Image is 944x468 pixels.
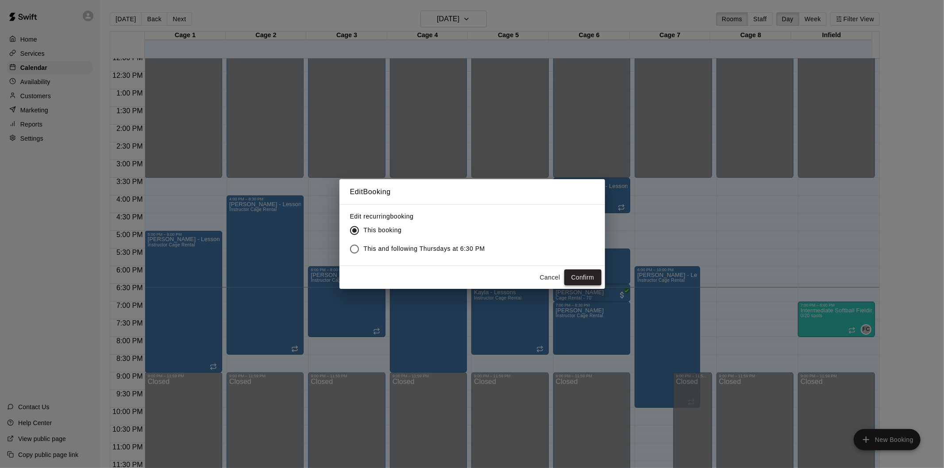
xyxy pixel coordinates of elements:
span: This booking [364,226,402,235]
button: Confirm [564,269,601,286]
label: Edit recurring booking [350,212,493,221]
h2: Edit Booking [339,179,605,205]
button: Cancel [536,269,564,286]
span: This and following Thursdays at 6:30 PM [364,244,485,253]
